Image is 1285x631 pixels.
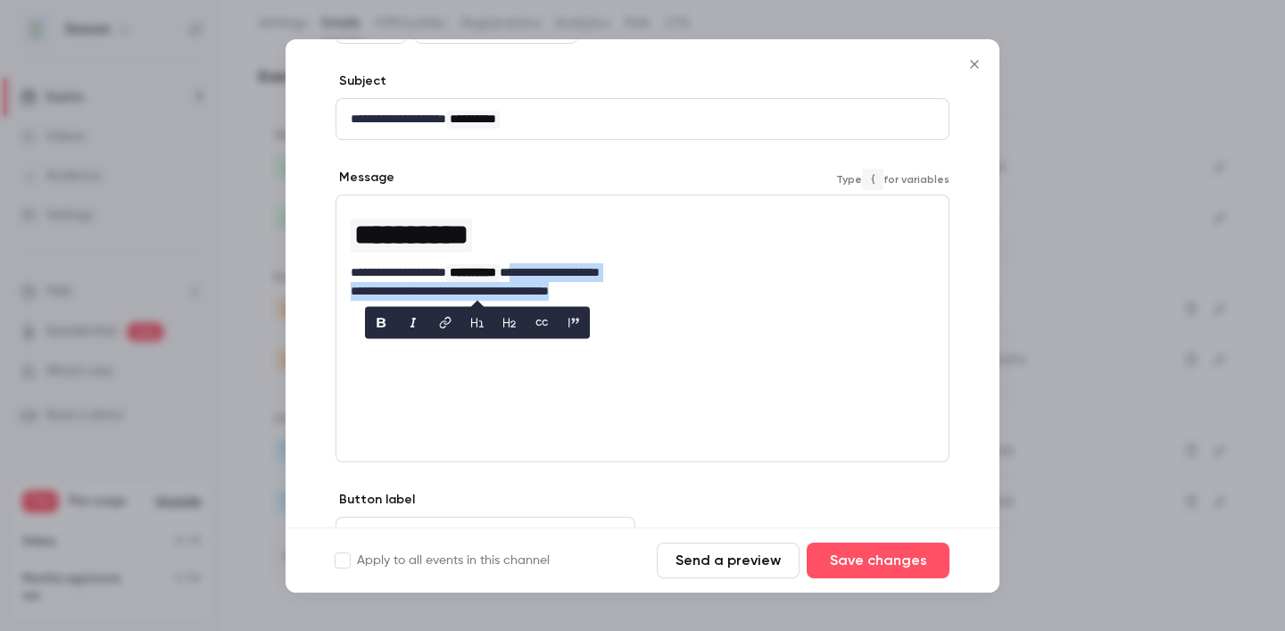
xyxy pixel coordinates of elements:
div: editor [336,195,949,311]
label: Apply to all events in this channel [336,552,550,569]
button: bold [367,308,395,336]
button: Close [957,46,992,82]
code: { [862,169,883,190]
label: Subject [336,72,386,90]
button: link [431,308,460,336]
div: editor [678,518,948,559]
button: italic [399,308,427,336]
label: Button label [336,491,415,509]
button: Send a preview [657,543,800,578]
button: blockquote [560,308,588,336]
div: editor [336,518,634,558]
button: Save changes [807,543,949,578]
div: editor [336,99,949,139]
label: Message [336,169,394,187]
span: Type for variables [836,169,949,190]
